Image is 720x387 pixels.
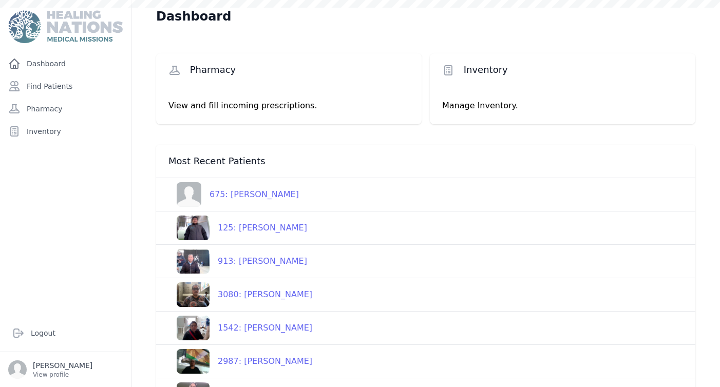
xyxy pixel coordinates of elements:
img: 2eEsP9yJMAAAAldEVYdGRhdGU6Y3JlYXRlADIwMjQtMDEtMDJUMTg6NDk6MDIrMDA6MDAcICuzAAAAJXRFWHRkYXRlOm1vZGl... [177,316,210,340]
h1: Dashboard [156,8,231,25]
p: [PERSON_NAME] [33,360,92,371]
p: View profile [33,371,92,379]
img: wNhs4V8XCw2NQAAACV0RVh0ZGF0ZTpjcmVhdGUAMjAyMy0xMi0xOVQxNzozNzozOCswMDowMFjI4EoAAAAldEVYdGRhdGU6bW... [177,282,210,307]
a: Inventory Manage Inventory. [430,53,695,124]
a: Find Patients [4,76,127,96]
img: person-242608b1a05df3501eefc295dc1bc67a.jpg [177,182,201,207]
img: F+WRSwVqLVenAAAACV0RVh0ZGF0ZTpjcmVhdGUAMjAyNC0wMi0yMlQxNToxMjowMyswMDowMAOmAaIAAAAldEVYdGRhdGU6bW... [177,249,210,274]
div: 3080: [PERSON_NAME] [210,288,312,301]
div: 1542: [PERSON_NAME] [210,322,312,334]
img: D5NTWcQuKowpizSx6IgxRKQW6mnLdL4ghMgwDDx99JjzszOmTUNOmf8f8xh+EZDSggYAAAAldEVYdGRhdGU6Y3JlYXRlADIwM... [177,216,210,240]
span: Most Recent Patients [168,155,266,167]
a: 125: [PERSON_NAME] [168,216,307,240]
a: [PERSON_NAME] View profile [8,360,123,379]
a: Inventory [4,121,127,142]
div: 675: [PERSON_NAME] [201,188,299,201]
img: wdCDxW8RHzp9gAAACV0RVh0ZGF0ZTpjcmVhdGUAMjAyMy0xMi0xOVQxODoxODo0OCswMDowMNwa3ioAAAAldEVYdGRhdGU6bW... [177,349,210,374]
a: 1542: [PERSON_NAME] [168,316,312,340]
p: View and fill incoming prescriptions. [168,100,409,112]
div: 913: [PERSON_NAME] [210,255,307,267]
p: Manage Inventory. [442,100,683,112]
a: 2987: [PERSON_NAME] [168,349,312,374]
div: 125: [PERSON_NAME] [210,222,307,234]
span: Pharmacy [190,64,236,76]
a: Logout [8,323,123,343]
span: Inventory [464,64,508,76]
a: Pharmacy View and fill incoming prescriptions. [156,53,422,124]
div: 2987: [PERSON_NAME] [210,355,312,367]
a: Pharmacy [4,99,127,119]
a: 3080: [PERSON_NAME] [168,282,312,307]
img: Medical Missions EMR [8,10,122,43]
a: 675: [PERSON_NAME] [168,182,299,207]
a: 913: [PERSON_NAME] [168,249,307,274]
a: Dashboard [4,53,127,74]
